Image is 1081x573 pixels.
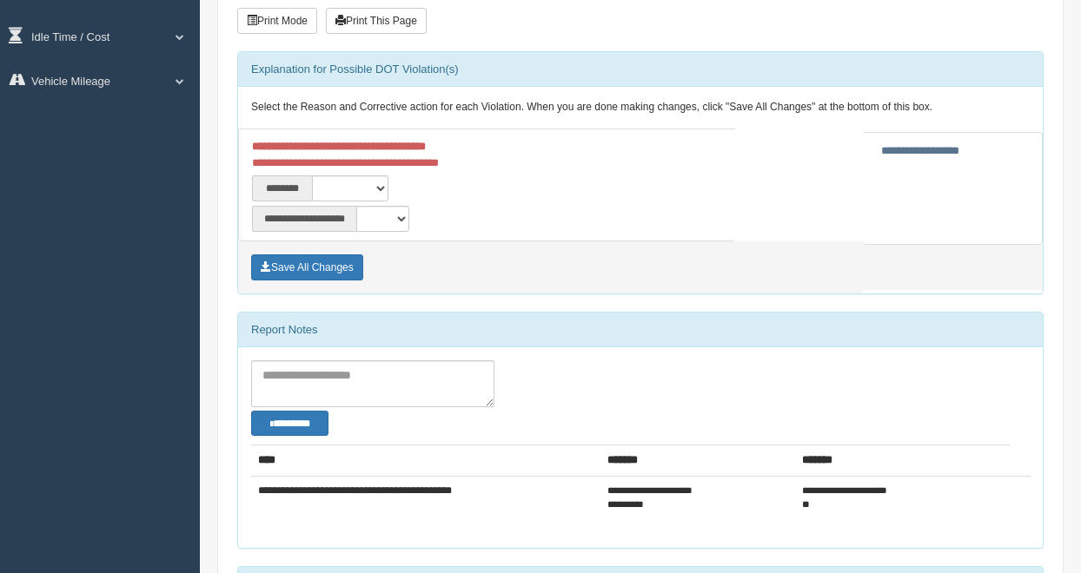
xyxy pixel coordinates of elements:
button: Save [251,254,363,280]
div: Select the Reason and Corrective action for each Violation. When you are done making changes, cli... [238,87,1043,128]
button: Print This Page [326,8,427,34]
div: Explanation for Possible DOT Violation(s) [238,52,1043,87]
button: Print Mode [237,8,317,34]
div: Report Notes [238,313,1043,347]
button: Change Filter Options [251,411,328,436]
